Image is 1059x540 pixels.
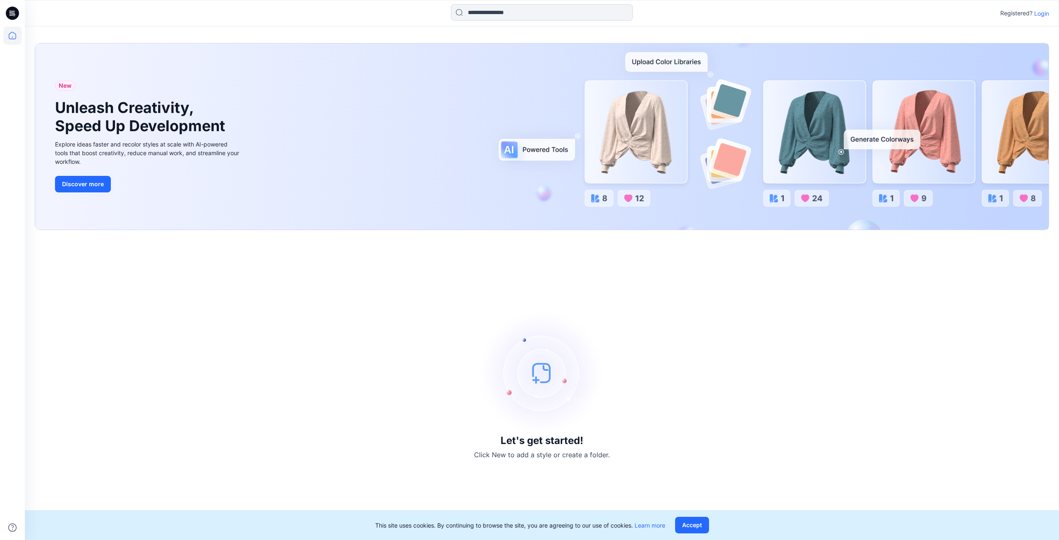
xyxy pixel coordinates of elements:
[635,522,665,529] a: Learn more
[474,450,610,460] p: Click New to add a style or create a folder.
[1034,9,1049,18] p: Login
[55,140,241,166] div: Explore ideas faster and recolor styles at scale with AI-powered tools that boost creativity, red...
[59,81,72,91] span: New
[1000,8,1033,18] p: Registered?
[55,176,111,192] button: Discover more
[501,435,583,446] h3: Let's get started!
[55,99,229,134] h1: Unleash Creativity, Speed Up Development
[480,311,604,435] img: empty-state-image.svg
[55,176,241,192] a: Discover more
[675,517,709,533] button: Accept
[375,521,665,530] p: This site uses cookies. By continuing to browse the site, you are agreeing to our use of cookies.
